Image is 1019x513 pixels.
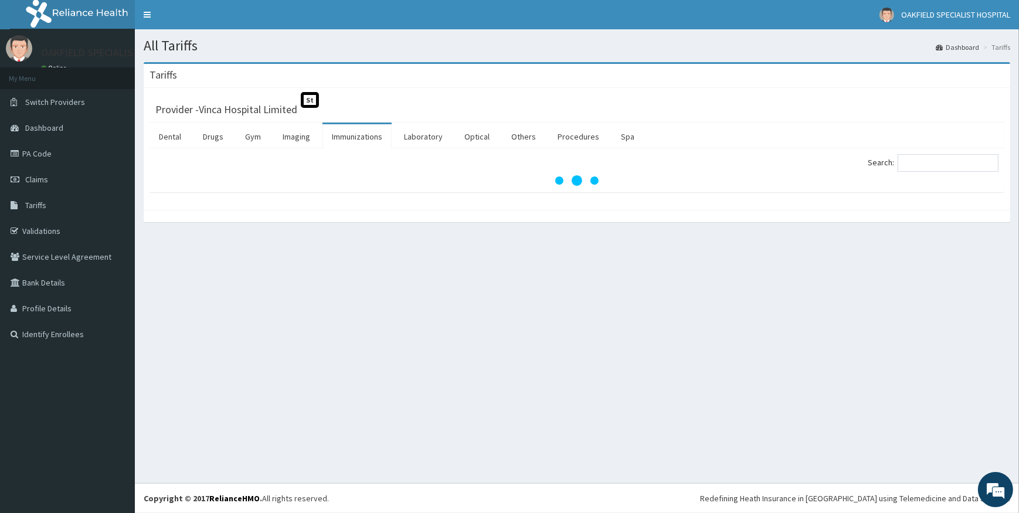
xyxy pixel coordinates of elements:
h3: Provider - Vinca Hospital Limited [155,104,297,115]
label: Search: [868,154,998,172]
a: Imaging [273,124,320,149]
span: OAKFIELD SPECIALIST HOSPITAL [901,9,1010,20]
div: Chat with us now [61,66,197,81]
h1: All Tariffs [144,38,1010,53]
p: OAKFIELD SPECIALIST HOSPITAL [41,47,188,58]
svg: audio-loading [553,157,600,204]
span: Dashboard [25,123,63,133]
h3: Tariffs [150,70,177,80]
a: Dental [150,124,191,149]
textarea: Type your message and hit 'Enter' [6,320,223,361]
a: RelianceHMO [209,493,260,504]
img: d_794563401_company_1708531726252_794563401 [22,59,47,88]
div: Redefining Heath Insurance in [GEOGRAPHIC_DATA] using Telemedicine and Data Science! [700,492,1010,504]
li: Tariffs [980,42,1010,52]
span: Tariffs [25,200,46,210]
footer: All rights reserved. [135,483,1019,513]
span: Claims [25,174,48,185]
img: User Image [879,8,894,22]
a: Drugs [193,124,233,149]
a: Spa [612,124,644,149]
input: Search: [898,154,998,172]
a: Optical [455,124,499,149]
span: Switch Providers [25,97,85,107]
span: St [301,92,319,108]
a: Gym [236,124,270,149]
a: Others [502,124,545,149]
a: Online [41,64,69,72]
a: Immunizations [322,124,392,149]
img: User Image [6,35,32,62]
a: Procedures [548,124,609,149]
strong: Copyright © 2017 . [144,493,262,504]
a: Dashboard [936,42,979,52]
div: Minimize live chat window [192,6,220,34]
span: We're online! [68,148,162,266]
a: Laboratory [395,124,452,149]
